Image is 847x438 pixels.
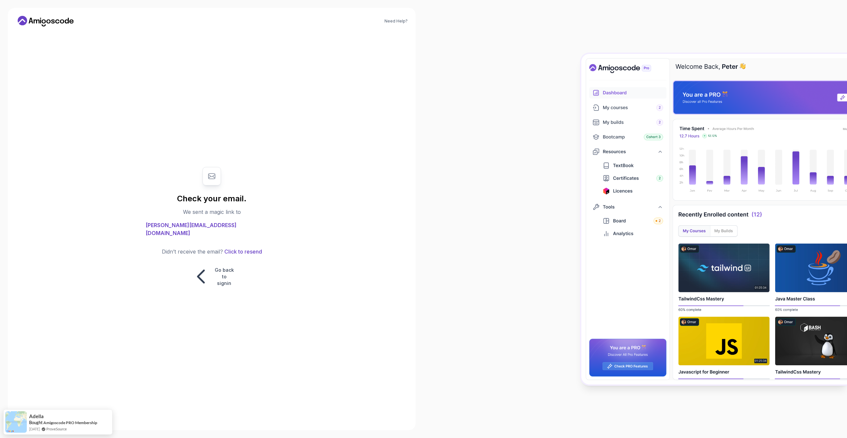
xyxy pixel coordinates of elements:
img: provesource social proof notification image [5,411,27,433]
span: Bought [29,420,43,425]
img: Amigoscode Dashboard [581,54,847,384]
p: Didn’t receive the email? [162,248,223,256]
span: Adella [29,414,44,419]
button: Click to resend [223,248,262,256]
button: Go back to signin [190,266,234,287]
span: [DATE] [29,426,40,432]
a: Amigoscode PRO Membership [43,420,97,425]
a: Need Help? [384,19,408,24]
a: ProveSource [46,426,67,432]
a: Home link [16,16,75,26]
p: Go back to signin [214,267,234,287]
h1: Check your email. [177,193,246,204]
span: [PERSON_NAME][EMAIL_ADDRESS][DOMAIN_NAME] [146,221,278,237]
p: We sent a magic link to [183,208,241,216]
